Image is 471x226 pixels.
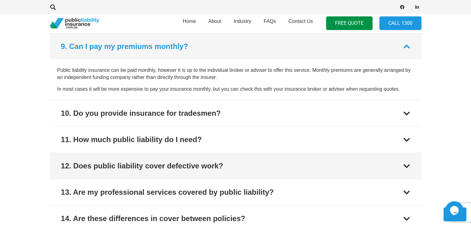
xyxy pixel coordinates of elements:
a: FAQs [257,12,282,34]
button: 9. Can I pay my premiums monthly? [50,33,421,59]
a: Home [177,12,202,34]
div: 13. Are my professional services covered by public liability? [61,187,274,198]
p: In most cases it will be more expensive to pay your insurance monthly, but you can check this wit... [57,86,414,93]
button: 13. Are my professional services covered by public liability? [50,179,421,205]
a: Call 1300 [379,16,421,30]
span: Industry [233,19,251,24]
a: About [202,12,228,34]
p: Public liability insurance can be paid monthly, however it is up to the individual broker or advi... [57,67,414,81]
a: Search [47,4,59,10]
div: 9. Can I pay my premiums monthly? [61,41,188,52]
a: pli_logotransparent [50,18,99,29]
button: 10. Do you provide insurance for tradesmen? [50,100,421,126]
div: 10. Do you provide insurance for tradesmen? [61,108,221,119]
span: Home [183,19,196,24]
div: 14. Are these differences in cover between policies? [61,213,245,224]
a: Back to top [443,207,466,221]
div: 11. How much public liability do I need? [61,134,202,145]
a: Facebook [398,3,407,11]
a: Industry [227,12,257,34]
a: Contact Us [282,12,319,34]
a: FREE QUOTE [326,16,373,30]
button: 11. How much public liability do I need? [50,127,421,153]
div: 12. Does public liability cover defective work? [61,160,223,172]
span: Contact Us [288,19,313,24]
span: FAQs [264,19,276,24]
iframe: chat widget [445,201,465,220]
button: 12. Does public liability cover defective work? [50,153,421,179]
a: LinkedIn [413,3,421,11]
span: About [208,19,221,24]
